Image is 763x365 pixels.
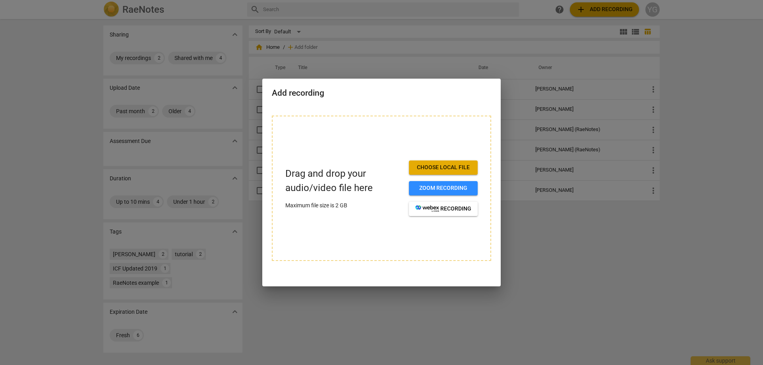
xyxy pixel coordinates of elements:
[409,202,478,216] button: recording
[272,88,491,98] h2: Add recording
[285,201,403,210] p: Maximum file size is 2 GB
[415,184,471,192] span: Zoom recording
[415,205,471,213] span: recording
[409,181,478,195] button: Zoom recording
[415,164,471,172] span: Choose local file
[409,160,478,175] button: Choose local file
[285,167,403,195] p: Drag and drop your audio/video file here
